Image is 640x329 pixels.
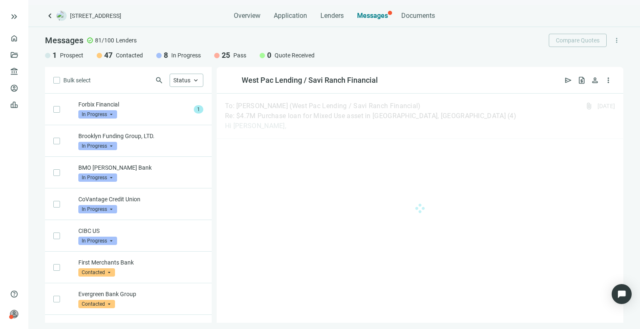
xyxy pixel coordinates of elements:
span: Contacted [116,51,143,59]
span: person [10,310,18,318]
span: Messages [357,12,388,20]
span: 25 [222,50,230,60]
span: help [10,290,18,298]
img: deal-logo [57,11,67,21]
span: In Progress [78,173,117,182]
div: Open Intercom Messenger [612,284,632,304]
span: Bulk select [63,76,91,85]
span: Contacted [78,300,115,308]
span: search [155,76,163,84]
span: send [564,76,572,84]
button: keyboard_double_arrow_right [9,12,19,22]
p: First Merchants Bank [78,258,203,267]
button: request_quote [575,74,588,87]
span: Contacted [78,268,115,277]
button: send [562,74,575,87]
span: Status [173,77,190,84]
span: more_vert [613,37,620,44]
span: 8 [164,50,168,60]
span: Pass [233,51,246,59]
span: Messages [45,35,83,45]
span: 81/100 [95,36,114,45]
button: more_vert [602,74,615,87]
button: more_vert [610,34,623,47]
button: Compare Quotes [549,34,607,47]
p: Evergreen Bank Group [78,290,203,298]
p: Brooklyn Funding Group, LTD. [78,132,203,140]
span: [STREET_ADDRESS] [70,12,121,20]
span: Lenders [320,12,344,20]
span: In Progress [78,205,117,213]
span: 1 [52,50,57,60]
span: Application [274,12,307,20]
span: account_balance [10,67,16,76]
p: CoVantage Credit Union [78,195,203,203]
p: Forbix Financial [78,100,190,109]
span: In Progress [78,142,117,150]
span: Documents [401,12,435,20]
span: 1 [194,105,203,114]
span: keyboard_arrow_up [192,77,200,84]
span: In Progress [78,110,117,119]
button: person [588,74,602,87]
span: check_circle [87,37,93,44]
span: person [591,76,599,84]
span: In Progress [171,51,201,59]
span: request_quote [577,76,586,84]
span: Prospect [60,51,83,59]
span: Lenders [116,36,137,45]
span: Overview [234,12,260,20]
p: CIBC US [78,227,203,235]
span: 0 [267,50,271,60]
p: BMO [PERSON_NAME] Bank [78,163,203,172]
a: keyboard_arrow_left [45,11,55,21]
div: West Pac Lending / Savi Ranch Financial [242,75,378,85]
span: more_vert [604,76,612,84]
span: In Progress [78,237,117,245]
span: 47 [104,50,112,60]
span: Quote Received [275,51,315,59]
